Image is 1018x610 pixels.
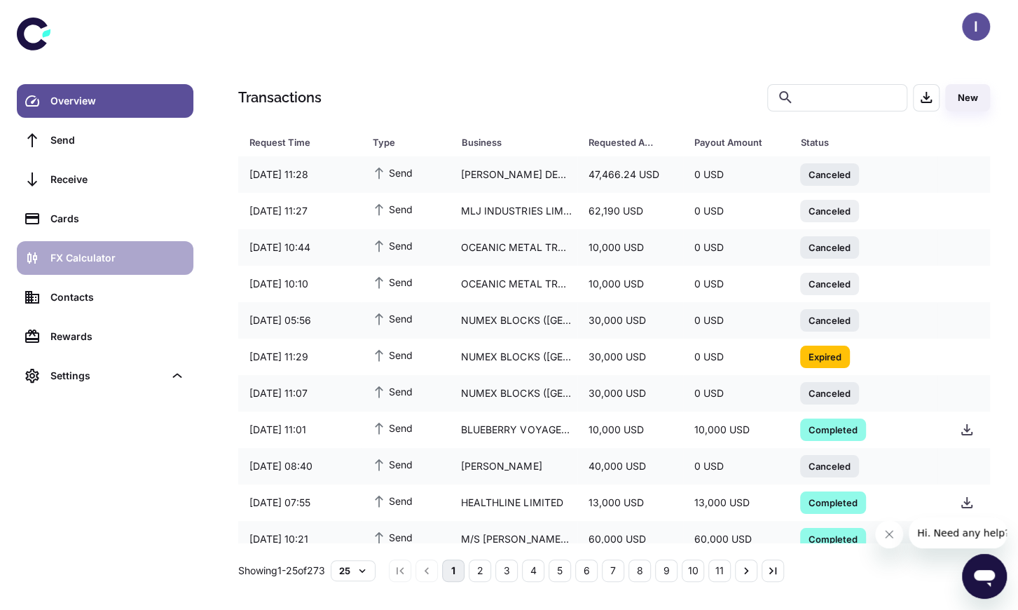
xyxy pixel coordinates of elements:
[909,517,1007,548] iframe: Message from company
[800,240,859,254] span: Canceled
[655,560,677,582] button: Go to page 9
[683,307,789,334] div: 0 USD
[450,526,577,553] div: M/S [PERSON_NAME] EXPORTERS
[577,416,683,443] div: 10,000 USD
[762,560,784,582] button: Go to last page
[577,161,683,188] div: 47,466.24 USD
[50,211,185,226] div: Cards
[962,554,1007,599] iframe: Button to launch messaging window
[945,84,990,111] button: New
[800,422,866,436] span: Completed
[683,198,789,224] div: 0 USD
[372,384,413,399] span: Send
[372,311,413,326] span: Send
[589,133,659,152] div: Requested Amount
[238,526,361,553] div: [DATE] 10:21
[50,368,164,384] div: Settings
[50,290,185,305] div: Contacts
[50,133,185,148] div: Send
[17,202,193,236] a: Cards
[17,163,193,196] a: Receive
[50,250,185,266] div: FX Calculator
[17,84,193,118] a: Overview
[577,489,683,516] div: 13,000 USD
[450,271,577,297] div: OCEANIC METAL TRADING CO.,LTD
[575,560,598,582] button: Go to page 6
[577,344,683,370] div: 30,000 USD
[372,274,413,290] span: Send
[800,167,859,181] span: Canceled
[372,133,426,152] div: Type
[238,161,361,188] div: [DATE] 11:28
[800,495,866,509] span: Completed
[17,280,193,314] a: Contacts
[800,313,859,327] span: Canceled
[372,493,413,508] span: Send
[17,123,193,157] a: Send
[238,344,361,370] div: [DATE] 11:29
[577,380,683,407] div: 30,000 USD
[577,526,683,553] div: 60,000 USD
[372,165,413,180] span: Send
[577,234,683,261] div: 10,000 USD
[800,133,914,152] div: Status
[683,526,789,553] div: 60,000 USD
[602,560,624,582] button: Go to page 7
[372,133,444,152] span: Type
[682,560,704,582] button: Go to page 10
[549,560,571,582] button: Go to page 5
[331,560,376,581] button: 25
[17,241,193,275] a: FX Calculator
[372,347,413,362] span: Send
[450,198,577,224] div: MLJ INDUSTRIES LIMITED
[450,307,577,334] div: NUMEX BLOCKS ([GEOGRAPHIC_DATA]) PVT LTD
[8,10,101,21] span: Hi. Need any help?
[238,234,361,261] div: [DATE] 10:44
[387,560,786,582] nav: pagination navigation
[450,416,577,443] div: BLUEBERRY VOYAGE LTD
[17,359,193,393] div: Settings
[800,459,859,473] span: Canceled
[450,380,577,407] div: NUMEX BLOCKS ([GEOGRAPHIC_DATA]) PVT LTD
[238,198,361,224] div: [DATE] 11:27
[372,420,413,435] span: Send
[495,560,518,582] button: Go to page 3
[238,563,325,578] p: Showing 1-25 of 273
[683,271,789,297] div: 0 USD
[50,93,185,109] div: Overview
[372,456,413,472] span: Send
[249,133,337,152] div: Request Time
[50,329,185,344] div: Rewards
[683,453,789,480] div: 0 USD
[372,529,413,545] span: Send
[628,560,651,582] button: Go to page 8
[800,531,866,545] span: Completed
[800,133,932,152] span: Status
[708,560,731,582] button: Go to page 11
[800,203,859,217] span: Canceled
[577,271,683,297] div: 10,000 USD
[694,133,783,152] span: Payout Amount
[683,416,789,443] div: 10,000 USD
[577,453,683,480] div: 40,000 USD
[238,453,361,480] div: [DATE] 08:40
[683,489,789,516] div: 13,000 USD
[469,560,491,582] button: Go to page 2
[589,133,677,152] span: Requested Amount
[962,13,990,41] div: I
[800,349,850,363] span: Expired
[683,161,789,188] div: 0 USD
[577,198,683,224] div: 62,190 USD
[372,238,413,253] span: Send
[450,234,577,261] div: OCEANIC METAL TRADING CO.,LTD
[800,276,859,290] span: Canceled
[238,489,361,516] div: [DATE] 07:55
[735,560,757,582] button: Go to next page
[450,489,577,516] div: HEALTHLINE LIMITED
[683,380,789,407] div: 0 USD
[450,453,577,480] div: [PERSON_NAME]
[238,380,361,407] div: [DATE] 11:07
[577,307,683,334] div: 30,000 USD
[249,133,355,152] span: Request Time
[683,344,789,370] div: 0 USD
